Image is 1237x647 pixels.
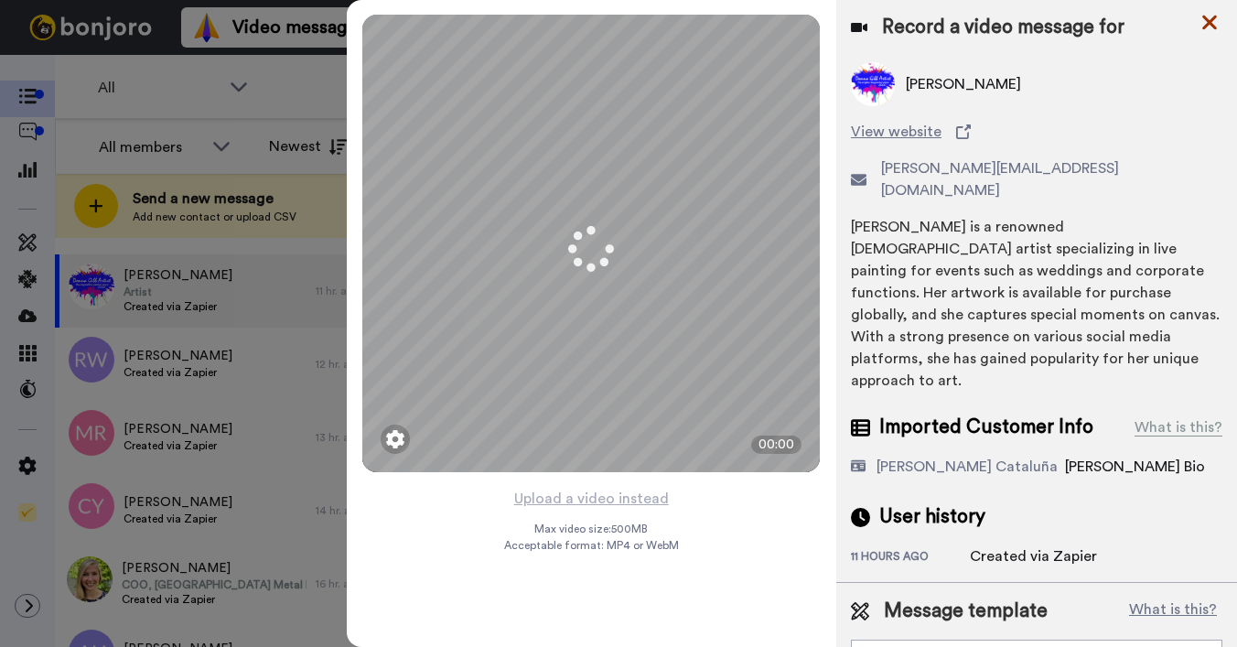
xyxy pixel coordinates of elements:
button: Upload a video instead [509,487,674,511]
span: Imported Customer Info [879,414,1093,441]
span: Max video size: 500 MB [534,522,648,536]
img: ic_gear.svg [386,430,404,448]
div: 11 hours ago [851,549,970,567]
div: [PERSON_NAME] Cataluña [877,456,1058,478]
span: View website [851,121,941,143]
span: [PERSON_NAME][EMAIL_ADDRESS][DOMAIN_NAME] [881,157,1222,201]
div: What is this? [1135,416,1222,438]
span: [PERSON_NAME] Bio [1065,459,1205,474]
a: View website [851,121,1222,143]
button: What is this? [1124,598,1222,625]
span: Acceptable format: MP4 or WebM [504,538,679,553]
div: Created via Zapier [970,545,1097,567]
span: Message template [884,598,1048,625]
span: User history [879,503,985,531]
div: [PERSON_NAME] is a renowned [DEMOGRAPHIC_DATA] artist specializing in live painting for events su... [851,216,1222,392]
div: 00:00 [751,436,801,454]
